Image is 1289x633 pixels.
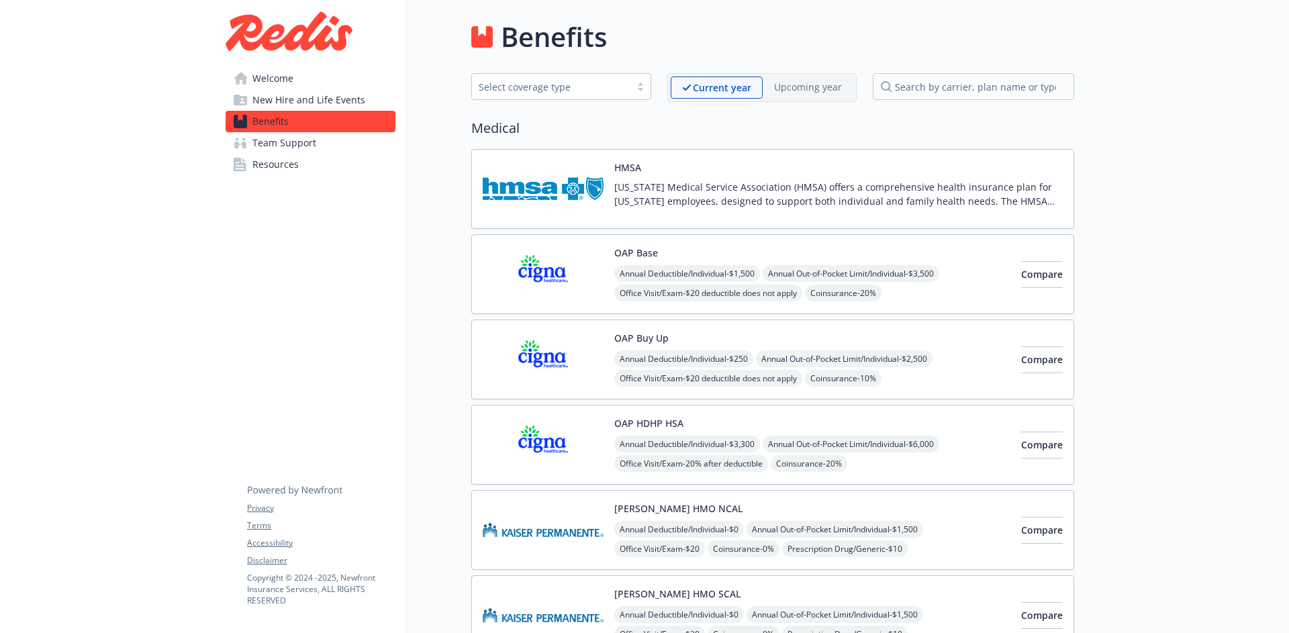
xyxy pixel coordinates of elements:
[1021,346,1063,373] button: Compare
[1021,268,1063,281] span: Compare
[483,416,604,473] img: CIGNA carrier logo
[747,606,923,623] span: Annual Out-of-Pocket Limit/Individual - $1,500
[483,501,604,558] img: Kaiser Permanente Insurance Company carrier logo
[252,111,289,132] span: Benefits
[247,537,395,549] a: Accessibility
[614,501,743,516] button: [PERSON_NAME] HMO NCAL
[252,89,365,111] span: New Hire and Life Events
[483,246,604,303] img: CIGNA carrier logo
[471,118,1074,138] h2: Medical
[226,89,395,111] a: New Hire and Life Events
[226,154,395,175] a: Resources
[805,285,881,301] span: Coinsurance - 20%
[247,502,395,514] a: Privacy
[774,80,842,94] p: Upcoming year
[614,455,768,472] span: Office Visit/Exam - 20% after deductible
[614,606,744,623] span: Annual Deductible/Individual - $0
[614,370,802,387] span: Office Visit/Exam - $20 deductible does not apply
[614,350,753,367] span: Annual Deductible/Individual - $250
[614,265,760,282] span: Annual Deductible/Individual - $1,500
[756,350,933,367] span: Annual Out-of-Pocket Limit/Individual - $2,500
[226,132,395,154] a: Team Support
[1021,524,1063,536] span: Compare
[614,285,802,301] span: Office Visit/Exam - $20 deductible does not apply
[1021,602,1063,629] button: Compare
[247,572,395,606] p: Copyright © 2024 - 2025 , Newfront Insurance Services, ALL RIGHTS RESERVED
[614,416,683,430] button: OAP HDHP HSA
[483,331,604,388] img: CIGNA carrier logo
[247,520,395,532] a: Terms
[693,81,751,95] p: Current year
[614,587,741,601] button: [PERSON_NAME] HMO SCAL
[614,436,760,452] span: Annual Deductible/Individual - $3,300
[1021,353,1063,366] span: Compare
[771,455,847,472] span: Coinsurance - 20%
[614,331,669,345] button: OAP Buy Up
[614,160,641,175] button: HMSA
[614,521,744,538] span: Annual Deductible/Individual - $0
[873,73,1074,100] input: search by carrier, plan name or type
[252,132,316,154] span: Team Support
[1021,432,1063,458] button: Compare
[1021,438,1063,451] span: Compare
[226,111,395,132] a: Benefits
[614,540,705,557] span: Office Visit/Exam - $20
[763,265,939,282] span: Annual Out-of-Pocket Limit/Individual - $3,500
[1021,261,1063,288] button: Compare
[1021,517,1063,544] button: Compare
[1021,609,1063,622] span: Compare
[501,17,607,57] h1: Benefits
[614,246,658,260] button: OAP Base
[247,554,395,567] a: Disclaimer
[479,80,624,94] div: Select coverage type
[252,68,293,89] span: Welcome
[782,540,908,557] span: Prescription Drug/Generic - $10
[763,77,853,99] span: Upcoming year
[763,436,939,452] span: Annual Out-of-Pocket Limit/Individual - $6,000
[708,540,779,557] span: Coinsurance - 0%
[252,154,299,175] span: Resources
[614,180,1063,208] p: [US_STATE] Medical Service Association (HMSA) offers a comprehensive health insurance plan for [U...
[483,160,604,217] img: Hawaii Medical Service Association carrier logo
[805,370,881,387] span: Coinsurance - 10%
[226,68,395,89] a: Welcome
[747,521,923,538] span: Annual Out-of-Pocket Limit/Individual - $1,500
